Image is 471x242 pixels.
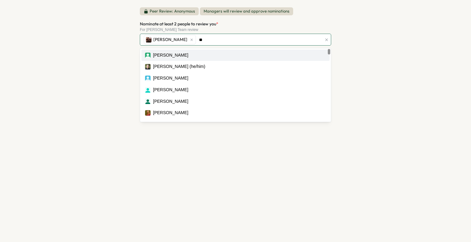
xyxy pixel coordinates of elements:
p: Peer Review: Anonymous [150,9,195,14]
img: Joey Taormina [145,99,151,104]
img: Mitchell Williams [145,53,151,58]
img: Aaron Benjamin [145,87,151,93]
div: [PERSON_NAME] [153,52,188,59]
span: Nominate at least 2 people to review you [140,21,216,27]
img: Eric Martinez [145,76,151,81]
div: [PERSON_NAME] [153,110,188,116]
img: Jasmine Chugh [146,37,151,43]
div: [PERSON_NAME] [153,75,188,82]
img: Sammy Hudgens [145,110,151,116]
span: Managers will review and approve nominations [200,7,293,15]
div: [PERSON_NAME] [153,98,188,105]
div: [PERSON_NAME] [153,121,188,128]
div: [PERSON_NAME] (he/him) [153,63,205,70]
div: [PERSON_NAME] [153,87,188,93]
img: Eddie Limon [145,122,151,127]
div: For [PERSON_NAME] Team review [140,28,331,32]
img: Brendan Kayes (he/him) [145,64,151,69]
span: [PERSON_NAME] [153,36,187,43]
